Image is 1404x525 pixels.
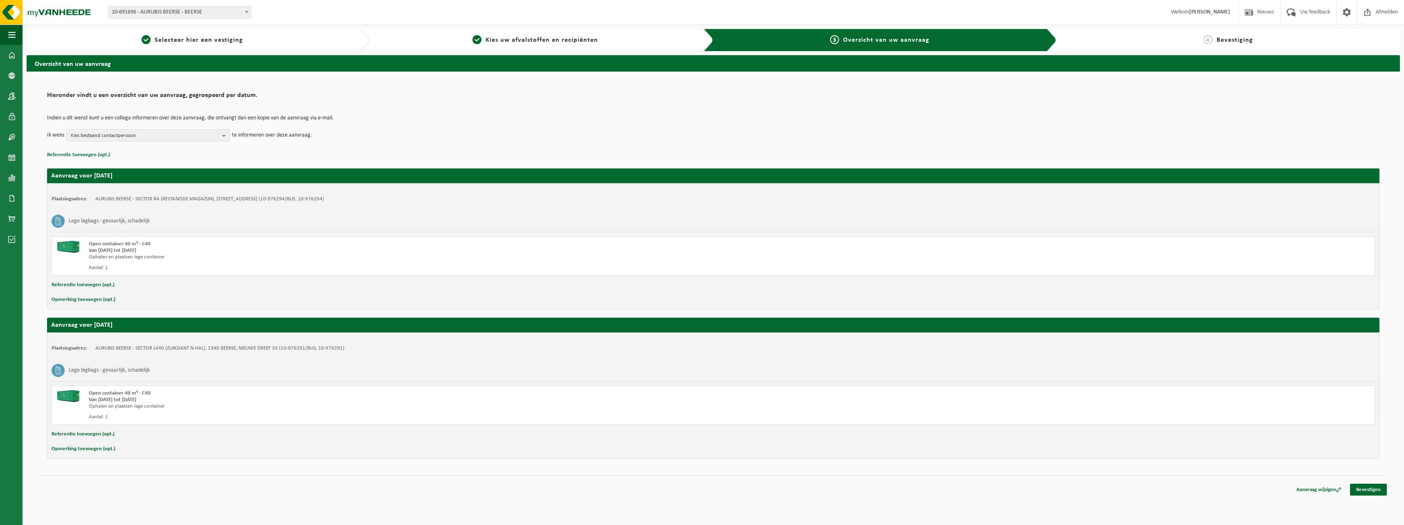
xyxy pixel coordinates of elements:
p: Ik wens [47,129,64,141]
strong: Plaatsingsadres: [52,196,87,202]
img: HK-XC-40-GN-00.png [56,241,81,253]
span: 2 [473,35,482,44]
strong: Aanvraag voor [DATE] [51,322,112,328]
p: Indien u dit wenst kunt u een collega informeren over deze aanvraag, die ontvangt dan een kopie v... [47,115,1379,121]
strong: Plaatsingsadres: [52,346,87,351]
span: Open container 40 m³ - C40 [89,390,151,396]
span: Overzicht van uw aanvraag [843,37,929,43]
h2: Overzicht van uw aanvraag [27,55,1400,71]
span: 4 [1204,35,1213,44]
span: 10-691696 - AURUBIS BEERSE - BEERSE [108,7,251,18]
h2: Hieronder vindt u een overzicht van uw aanvraag, gegroepeerd per datum. [47,92,1379,103]
strong: Aanvraag voor [DATE] [51,173,112,179]
div: Aantal: 1 [89,265,746,271]
td: AURUBIS BEERSE - SECTOR RA (RESTANODE MAGAZIJN), [STREET_ADDRESS] (10-976294/BUS, 10-976294) [95,196,324,202]
button: Referentie toevoegen (opt.) [47,150,110,160]
h3: Lege bigbags - gevaarlijk, schadelijk [69,215,150,228]
button: Referentie toevoegen (opt.) [52,429,115,440]
span: 3 [830,35,839,44]
span: 1 [142,35,151,44]
span: Kies uw afvalstoffen en recipiënten [486,37,598,43]
a: 1Selecteer hier een vestiging [31,35,353,45]
strong: Van [DATE] tot [DATE] [89,248,136,253]
h3: Lege bigbags - gevaarlijk, schadelijk [69,364,150,377]
div: Ophalen en plaatsen lege container [89,403,746,410]
button: Kies bestaand contactpersoon [66,129,230,141]
button: Opmerking toevoegen (opt.) [52,444,115,454]
span: Kies bestaand contactpersoon [71,130,219,142]
div: Aantal: 1 [89,414,746,420]
strong: [PERSON_NAME] [1189,9,1230,15]
span: 10-691696 - AURUBIS BEERSE - BEERSE [108,6,251,18]
p: te informeren over deze aanvraag. [232,129,312,141]
span: Selecteer hier een vestiging [155,37,243,43]
td: AURUBIS BEERSE - SECTOR L440 (ZUIKDANT N-HAL), 2340 BEERSE, NIEUWE DREEF 33 (10-976291/BUS, 10-97... [95,345,344,352]
span: Open container 40 m³ - C40 [89,241,151,247]
a: Bevestigen [1350,484,1387,496]
strong: Van [DATE] tot [DATE] [89,397,136,402]
div: Ophalen en plaatsen lege container [89,254,746,260]
a: Aanvraag wijzigen [1290,484,1348,496]
img: HK-XC-40-GN-00.png [56,390,81,402]
span: Bevestiging [1217,37,1253,43]
button: Opmerking toevoegen (opt.) [52,294,115,305]
a: 2Kies uw afvalstoffen en recipiënten [374,35,697,45]
button: Referentie toevoegen (opt.) [52,280,115,290]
